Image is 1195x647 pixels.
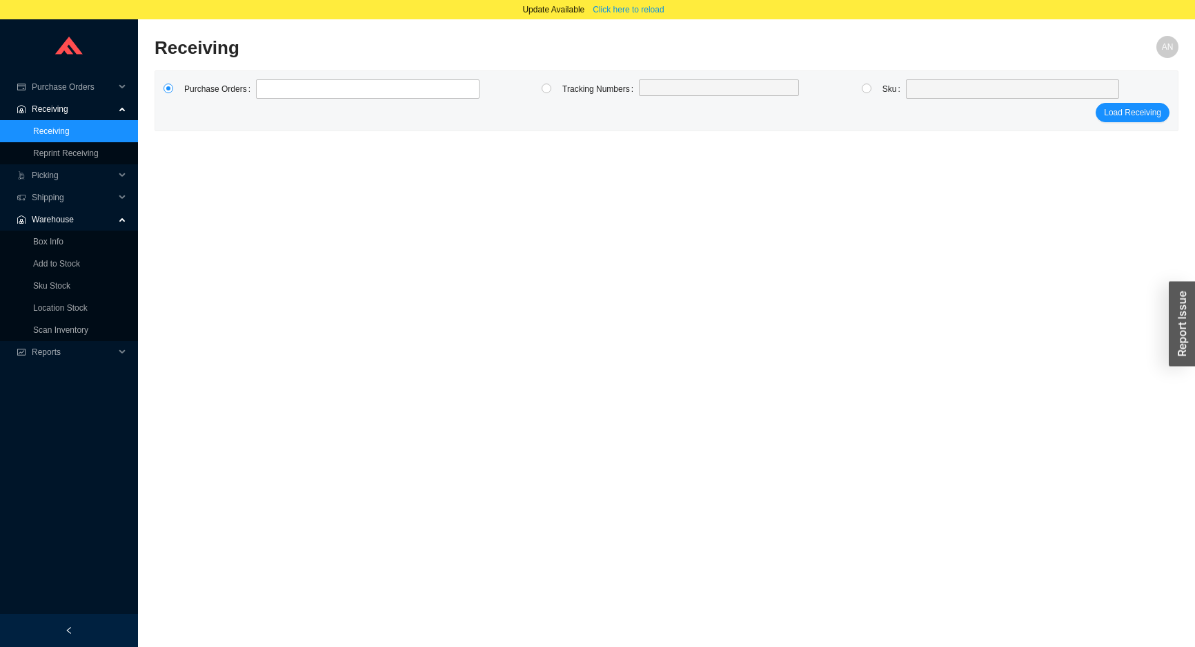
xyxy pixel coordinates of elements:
[882,79,906,99] label: Sku
[33,126,70,136] a: Receiving
[155,36,922,60] h2: Receiving
[32,186,115,209] span: Shipping
[33,148,99,158] a: Reprint Receiving
[33,259,80,269] a: Add to Stock
[32,76,115,98] span: Purchase Orders
[1096,103,1169,122] button: Load Receiving
[32,98,115,120] span: Receiving
[17,348,26,356] span: fund
[65,626,73,635] span: left
[32,164,115,186] span: Picking
[33,303,88,313] a: Location Stock
[1162,36,1174,58] span: AN
[33,281,70,291] a: Sku Stock
[593,3,664,17] span: Click here to reload
[32,341,115,363] span: Reports
[562,79,639,99] label: Tracking Numbers
[17,83,26,91] span: credit-card
[32,209,115,231] span: Warehouse
[184,79,256,99] label: Purchase Orders
[33,237,63,247] a: Box Info
[1104,106,1161,119] span: Load Receiving
[33,325,88,335] a: Scan Inventory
